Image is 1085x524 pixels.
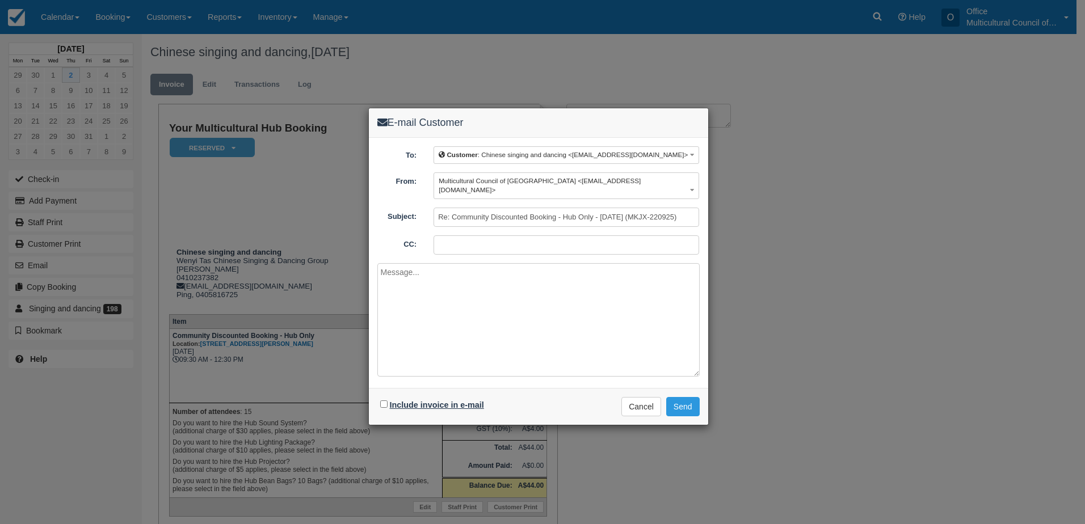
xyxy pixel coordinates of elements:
[621,397,661,416] button: Cancel
[434,146,699,164] button: Customer: Chinese singing and dancing <[EMAIL_ADDRESS][DOMAIN_NAME]>
[666,397,700,416] button: Send
[369,208,426,222] label: Subject:
[439,151,688,158] span: : Chinese singing and dancing <[EMAIL_ADDRESS][DOMAIN_NAME]>
[369,172,426,187] label: From:
[390,400,484,409] label: Include invoice in e-mail
[439,177,641,194] span: Multicultural Council of [GEOGRAPHIC_DATA] <[EMAIL_ADDRESS][DOMAIN_NAME]>
[377,117,700,129] h4: E-mail Customer
[447,151,477,158] b: Customer
[369,146,426,161] label: To:
[434,172,699,199] button: Multicultural Council of [GEOGRAPHIC_DATA] <[EMAIL_ADDRESS][DOMAIN_NAME]>
[369,235,426,250] label: CC:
